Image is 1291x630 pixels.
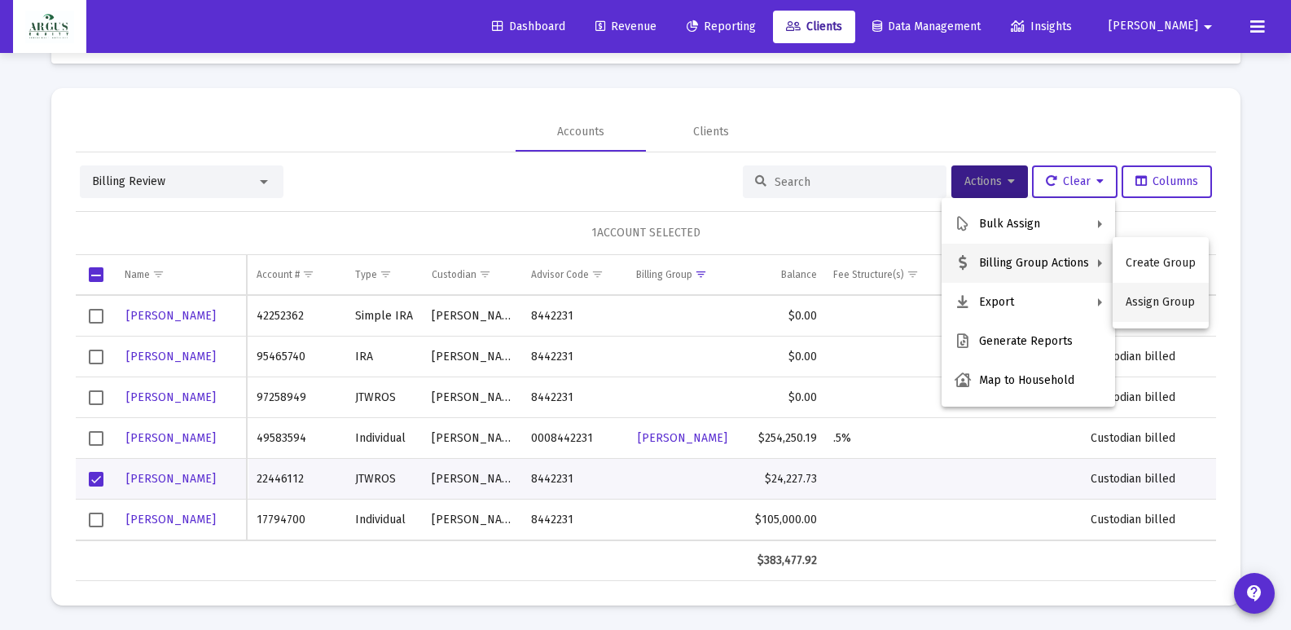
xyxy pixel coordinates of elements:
button: Bulk Assign [942,205,1115,244]
button: Billing Group Actions [942,244,1115,283]
button: Create Group [1113,244,1209,283]
button: Export [942,283,1115,322]
button: Generate Reports [942,322,1115,361]
button: Map to Household [942,361,1115,400]
button: Assign Group [1113,283,1209,322]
